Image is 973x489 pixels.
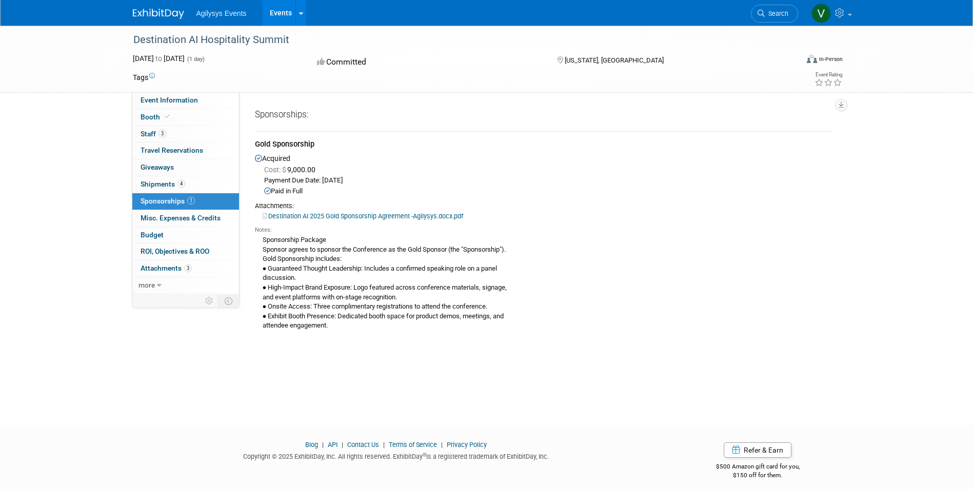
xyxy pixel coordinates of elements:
[141,163,174,171] span: Giveaways
[133,54,185,63] span: [DATE] [DATE]
[138,281,155,289] span: more
[565,56,664,64] span: [US_STATE], [GEOGRAPHIC_DATA]
[264,187,833,196] div: Paid in Full
[305,441,318,449] a: Blog
[141,214,221,222] span: Misc. Expenses & Credits
[158,130,166,137] span: 3
[320,441,326,449] span: |
[187,197,195,205] span: 1
[196,9,247,17] span: Agilysys Events
[807,55,817,63] img: Format-Inperson.png
[389,441,437,449] a: Terms of Service
[255,152,833,334] div: Acquired
[423,452,426,458] sup: ®
[255,234,833,331] div: Sponsorship Package Sponsor agrees to sponsor the Conference as the Gold Sponsor (the "Sponsorshi...
[132,142,239,159] a: Travel Reservations
[255,201,833,211] div: Attachments:
[218,294,239,308] td: Toggle Event Tabs
[141,231,164,239] span: Budget
[141,146,203,154] span: Travel Reservations
[132,260,239,277] a: Attachments3
[447,441,487,449] a: Privacy Policy
[819,55,843,63] div: In-Person
[751,5,798,23] a: Search
[132,227,239,243] a: Budget
[314,53,541,71] div: Committed
[765,10,788,17] span: Search
[184,264,192,272] span: 3
[141,197,195,205] span: Sponsorships
[141,96,198,104] span: Event Information
[133,450,660,461] div: Copyright © 2025 ExhibitDay, Inc. All rights reserved. ExhibitDay is a registered trademark of Ex...
[133,9,184,19] img: ExhibitDay
[255,139,833,152] div: Gold Sponsorship
[264,166,287,174] span: Cost: $
[141,113,172,121] span: Booth
[201,294,219,308] td: Personalize Event Tab Strip
[132,176,239,193] a: Shipments4
[186,56,205,63] span: (1 day)
[130,31,783,49] div: Destination AI Hospitality Summit
[132,159,239,176] a: Giveaways
[132,92,239,109] a: Event Information
[264,166,320,174] span: 9,000.00
[132,243,239,260] a: ROI, Objectives & ROO
[724,442,791,458] a: Refer & Earn
[154,54,164,63] span: to
[255,226,833,234] div: Notes:
[675,471,841,480] div: $150 off for them.
[132,109,239,126] a: Booth
[675,456,841,479] div: $500 Amazon gift card for you,
[165,114,170,119] i: Booth reservation complete
[132,193,239,210] a: Sponsorships1
[339,441,346,449] span: |
[141,180,185,188] span: Shipments
[141,247,209,255] span: ROI, Objectives & ROO
[815,72,842,77] div: Event Rating
[132,277,239,294] a: more
[264,176,833,186] div: Payment Due Date: [DATE]
[263,212,463,220] a: Destination AI 2025 Gold Sponsorship Agreement -Agilysys.docx.pdf
[811,4,831,23] img: Victoria Telesco
[381,441,387,449] span: |
[255,109,833,125] div: Sponsorships:
[132,210,239,227] a: Misc. Expenses & Credits
[177,180,185,188] span: 4
[141,264,192,272] span: Attachments
[738,53,843,69] div: Event Format
[347,441,379,449] a: Contact Us
[132,126,239,142] a: Staff3
[133,72,155,83] td: Tags
[439,441,445,449] span: |
[328,441,337,449] a: API
[141,130,166,138] span: Staff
